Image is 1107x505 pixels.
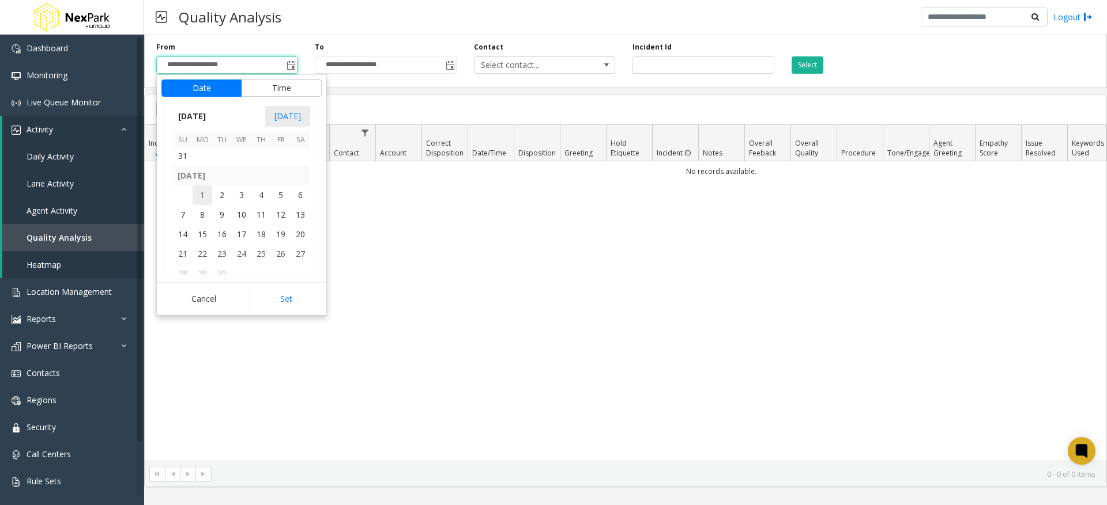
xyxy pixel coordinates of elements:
th: Correct Disposition [421,125,468,161]
h3: Quality Analysis [173,3,287,31]
label: From [156,42,175,52]
span: 28 [173,264,193,283]
td: Sunday, September 14, 2025 [173,225,193,244]
span: 30 [212,264,232,283]
img: 'icon' [12,98,21,108]
th: Procedure [837,125,883,161]
th: Overall Feeback [744,125,790,161]
span: 29 [193,264,212,283]
th: Incident ID [652,125,698,161]
span: Activity [27,124,53,135]
th: Tone/Engagement [883,125,929,161]
th: Notes [698,125,744,161]
span: 31 [173,146,193,166]
img: pageIcon [156,3,167,31]
span: 21 [173,244,193,264]
th: Hold Etiquette [606,125,652,161]
th: Th [251,131,271,149]
span: 1 [193,185,212,205]
span: 3 [232,185,251,205]
th: Disposition [514,125,560,161]
button: Cancel [161,286,246,312]
td: Saturday, September 6, 2025 [291,185,310,205]
span: Call Centers [27,449,71,460]
span: [DATE] [265,106,310,127]
td: Thursday, September 11, 2025 [251,205,271,225]
th: [DATE] [173,166,310,185]
td: Saturday, September 20, 2025 [291,225,310,244]
button: Date tab [161,79,242,97]
span: Monitoring [27,70,67,81]
span: Regions [27,394,57,405]
img: 'icon' [12,315,21,324]
span: 8 [193,205,212,225]
a: Activity [2,116,144,143]
span: 24 [232,244,251,264]
span: 19 [271,225,291,244]
span: Heatmap [27,259,61,270]
span: Dashboard [27,43,68,54]
span: 10 [232,205,251,225]
td: Sunday, August 31, 2025 [173,146,193,166]
th: Mo [193,131,212,149]
span: 9 [212,205,232,225]
td: Tuesday, September 9, 2025 [212,205,232,225]
img: 'icon' [12,288,21,297]
a: Logout [1053,11,1093,23]
span: Location Management [27,286,112,297]
img: 'icon' [12,126,21,135]
a: Agent Activity [2,197,144,224]
span: Select contact... [475,57,587,73]
img: logout [1083,11,1093,23]
span: 22 [193,244,212,264]
td: Wednesday, September 10, 2025 [232,205,251,225]
span: Daily Activity [27,151,74,162]
span: 2 [212,185,232,205]
a: Daily Activity [2,143,144,170]
td: Wednesday, September 3, 2025 [232,185,251,205]
th: Account [375,125,421,161]
th: Date/Time [468,125,514,161]
img: 'icon' [12,477,21,487]
span: 5 [271,185,291,205]
th: We [232,131,251,149]
td: Wednesday, September 17, 2025 [232,225,251,244]
td: Saturday, September 13, 2025 [291,205,310,225]
img: 'icon' [12,342,21,351]
th: Empathy Score [975,125,1021,161]
td: Monday, September 22, 2025 [193,244,212,264]
td: Monday, September 29, 2025 [193,264,212,283]
div: Data table [145,125,1106,461]
th: Sa [291,131,310,149]
span: Incident ID [149,138,183,148]
td: Tuesday, September 16, 2025 [212,225,232,244]
label: To [315,42,324,52]
th: Issue Resolved [1021,125,1067,161]
span: Live Queue Monitor [27,97,101,108]
td: Wednesday, September 24, 2025 [232,244,251,264]
span: 16 [212,225,232,244]
th: Su [173,131,193,149]
span: Power BI Reports [27,340,93,351]
span: 17 [232,225,251,244]
th: Tu [212,131,232,149]
span: 26 [271,244,291,264]
label: Incident Id [632,42,672,52]
span: 6 [291,185,310,205]
th: Agent Greeting [929,125,975,161]
span: Sortable [153,149,162,158]
span: 23 [212,244,232,264]
td: Thursday, September 25, 2025 [251,244,271,264]
td: Friday, September 12, 2025 [271,205,291,225]
span: Contact [334,148,359,158]
a: Lane Activity [2,170,144,197]
span: Lane Activity [27,178,74,189]
td: Sunday, September 28, 2025 [173,264,193,283]
span: [DATE] [173,108,211,125]
span: 20 [291,225,310,244]
th: Greeting [560,125,606,161]
span: 12 [271,205,291,225]
td: Sunday, September 21, 2025 [173,244,193,264]
label: Contact [474,42,503,52]
span: Contacts [27,367,60,378]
